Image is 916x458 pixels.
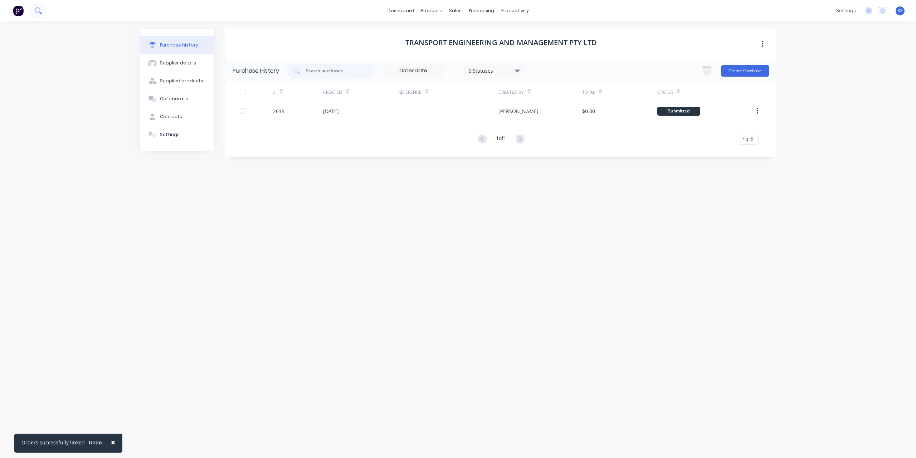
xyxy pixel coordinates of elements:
[160,42,198,48] div: Purchase history
[418,5,445,16] div: products
[160,131,180,138] div: Settings
[160,96,188,102] div: Collaborate
[160,60,196,66] div: Supplier details
[465,5,498,16] div: purchasing
[496,134,506,145] div: 1 of 1
[468,67,520,74] div: 6 Statuses
[273,89,276,96] div: #
[140,72,214,90] button: Supplied products
[140,90,214,108] button: Collaborate
[111,437,115,447] span: ×
[383,66,443,76] input: Order Date
[582,107,595,115] div: $0.00
[498,89,524,96] div: Created By
[498,5,532,16] div: productivity
[657,89,673,96] div: Status
[721,65,769,77] button: Create Purchase
[498,107,539,115] div: [PERSON_NAME]
[140,108,214,126] button: Contacts
[323,89,342,96] div: Created
[384,5,418,16] a: dashboard
[445,5,465,16] div: sales
[140,36,214,54] button: Purchase history
[582,89,595,96] div: Total
[160,78,203,84] div: Supplied products
[21,439,85,446] div: Orders successfully linked
[140,126,214,144] button: Settings
[140,54,214,72] button: Supplier details
[160,114,182,120] div: Contacts
[398,89,422,96] div: Reference
[833,5,859,16] div: settings
[85,437,106,448] button: Undo
[305,67,365,74] input: Search purchases...
[233,67,279,75] div: Purchase History
[742,136,748,143] span: 10
[897,8,903,14] span: KS
[13,5,24,16] img: Factory
[657,107,700,116] div: Submitted
[405,38,597,47] h1: Transport Engineering and Management Pty Ltd
[104,434,122,451] button: Close
[273,107,284,115] div: 2615
[323,107,339,115] div: [DATE]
